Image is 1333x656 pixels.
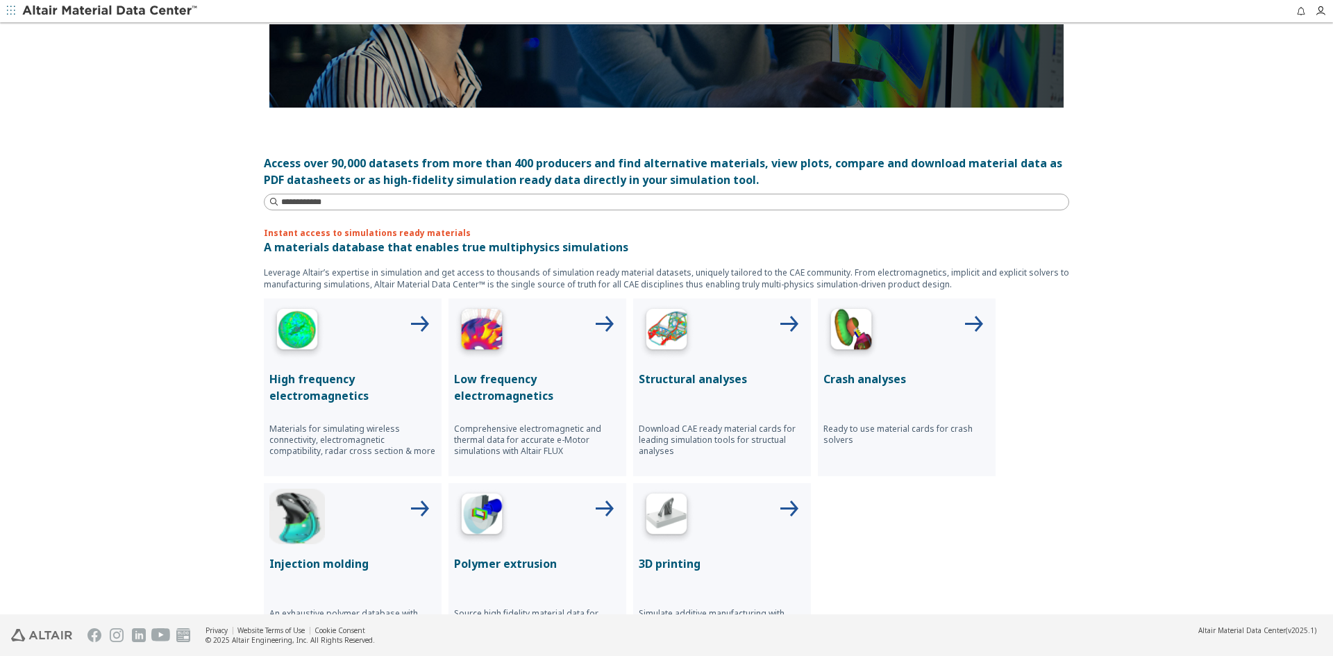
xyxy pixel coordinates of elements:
div: Access over 90,000 datasets from more than 400 producers and find alternative materials, view plo... [264,155,1069,188]
button: Structural Analyses IconStructural analysesDownload CAE ready material cards for leading simulati... [633,298,811,476]
a: Website Terms of Use [237,625,305,635]
p: Comprehensive electromagnetic and thermal data for accurate e-Motor simulations with Altair FLUX [454,423,621,457]
p: Instant access to simulations ready materials [264,227,1069,239]
p: Download CAE ready material cards for leading simulation tools for structual analyses [639,423,805,457]
p: Injection molding [269,555,436,572]
img: Structural Analyses Icon [639,304,694,360]
p: Simulate additive manufacturing with accurate data for commercially available materials [639,608,805,641]
button: Low Frequency IconLow frequency electromagneticsComprehensive electromagnetic and thermal data fo... [448,298,626,476]
img: Injection Molding Icon [269,489,325,544]
button: High Frequency IconHigh frequency electromagneticsMaterials for simulating wireless connectivity,... [264,298,442,476]
p: Crash analyses [823,371,990,387]
a: Privacy [206,625,228,635]
img: Altair Engineering [11,629,72,641]
p: Leverage Altair’s expertise in simulation and get access to thousands of simulation ready materia... [264,267,1069,290]
img: Low Frequency Icon [454,304,510,360]
img: Crash Analyses Icon [823,304,879,360]
img: Altair Material Data Center [22,4,199,18]
p: Structural analyses [639,371,805,387]
span: Altair Material Data Center [1198,625,1286,635]
img: High Frequency Icon [269,304,325,360]
p: 3D printing [639,555,805,572]
img: 3D Printing Icon [639,489,694,544]
a: Cookie Consent [315,625,365,635]
div: (v2025.1) [1198,625,1316,635]
p: Materials for simulating wireless connectivity, electromagnetic compatibility, radar cross sectio... [269,423,436,457]
p: An exhaustive polymer database with simulation ready data for injection molding from leading mate... [269,608,436,641]
p: Ready to use material cards for crash solvers [823,423,990,446]
img: Polymer Extrusion Icon [454,489,510,544]
p: High frequency electromagnetics [269,371,436,404]
p: Source high fidelity material data for simulating polymer extrusion process [454,608,621,630]
button: Crash Analyses IconCrash analysesReady to use material cards for crash solvers [818,298,996,476]
div: © 2025 Altair Engineering, Inc. All Rights Reserved. [206,635,375,645]
p: A materials database that enables true multiphysics simulations [264,239,1069,255]
p: Low frequency electromagnetics [454,371,621,404]
p: Polymer extrusion [454,555,621,572]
